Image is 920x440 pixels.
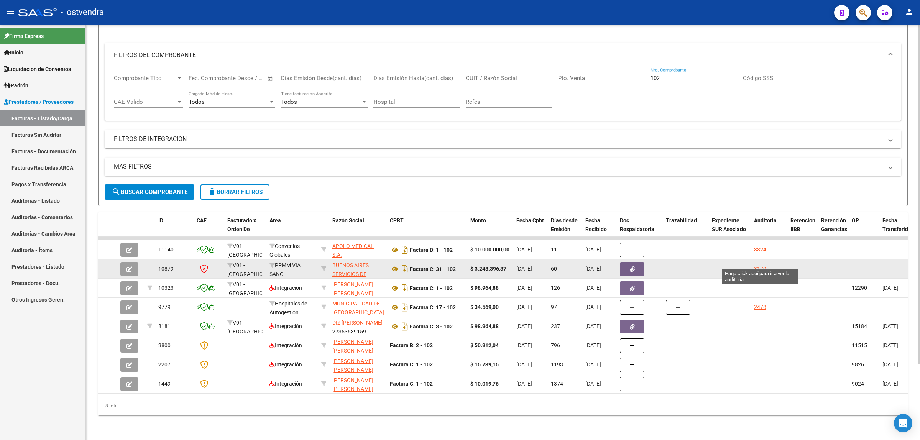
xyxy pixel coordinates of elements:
[224,212,266,246] datatable-header-cell: Facturado x Orden De
[585,285,601,291] span: [DATE]
[470,342,499,348] strong: $ 50.912,04
[158,342,171,348] span: 3800
[105,130,901,148] mat-expansion-panel-header: FILTROS DE INTEGRACION
[332,338,384,354] div: 27250949729
[4,32,44,40] span: Firma Express
[227,75,264,82] input: Fecha fin
[754,264,766,273] div: 3179
[269,243,300,258] span: Convenios Globales
[400,282,410,294] i: Descargar documento
[158,246,174,253] span: 11140
[269,342,302,348] span: Integración
[663,212,709,246] datatable-header-cell: Trazabilidad
[114,51,883,59] mat-panel-title: FILTROS DEL COMPROBANTE
[332,281,373,296] span: [PERSON_NAME] [PERSON_NAME]
[269,323,302,329] span: Integración
[894,414,912,432] div: Open Intercom Messenger
[200,184,269,200] button: Borrar Filtros
[269,217,281,223] span: Area
[852,285,867,291] span: 12290
[61,4,104,21] span: - ostvendra
[281,99,297,105] span: Todos
[105,158,901,176] mat-expansion-panel-header: MAS FILTROS
[332,320,383,326] span: DIZ [PERSON_NAME]
[158,323,171,329] span: 8181
[269,381,302,387] span: Integración
[516,217,544,223] span: Fecha Cpbt
[754,217,777,223] span: Auditoria
[852,246,853,253] span: -
[332,357,384,373] div: 27188132931
[852,342,867,348] span: 11515
[905,7,914,16] mat-icon: person
[882,381,898,387] span: [DATE]
[332,358,373,382] span: [PERSON_NAME] [PERSON_NAME] [PERSON_NAME]
[551,285,560,291] span: 126
[4,48,23,57] span: Inicio
[551,266,557,272] span: 60
[551,323,560,329] span: 237
[387,212,467,246] datatable-header-cell: CPBT
[155,212,194,246] datatable-header-cell: ID
[158,285,174,291] span: 10323
[105,43,901,67] mat-expansion-panel-header: FILTROS DEL COMPROBANTE
[551,246,557,253] span: 11
[158,361,171,368] span: 2207
[332,242,384,258] div: 30717974022
[269,361,302,368] span: Integración
[551,217,578,232] span: Días desde Emisión
[516,304,532,310] span: [DATE]
[882,342,898,348] span: [DATE]
[470,285,499,291] strong: $ 98.964,88
[582,212,617,246] datatable-header-cell: Fecha Recibido
[329,212,387,246] datatable-header-cell: Razón Social
[470,323,499,329] strong: $ 98.964,88
[751,212,787,246] datatable-header-cell: Auditoria
[112,189,187,195] span: Buscar Comprobante
[516,285,532,291] span: [DATE]
[332,376,384,392] div: 27379928817
[158,266,174,272] span: 10879
[548,212,582,246] datatable-header-cell: Días desde Emisión
[410,285,453,291] strong: Factura C: 1 - 102
[410,304,456,310] strong: Factura C: 17 - 102
[470,266,506,272] strong: $ 3.248.396,37
[585,217,607,232] span: Fecha Recibido
[585,246,601,253] span: [DATE]
[852,217,859,223] span: OP
[516,361,532,368] span: [DATE]
[332,299,384,315] div: 30683897090
[882,361,898,368] span: [DATE]
[551,342,560,348] span: 796
[852,381,864,387] span: 9024
[470,246,509,253] strong: $ 10.000.000,00
[849,212,879,246] datatable-header-cell: OP
[4,65,71,73] span: Liquidación de Convenios
[158,217,163,223] span: ID
[390,217,404,223] span: CPBT
[585,381,601,387] span: [DATE]
[4,98,74,106] span: Prestadores / Proveedores
[882,285,898,291] span: [DATE]
[516,342,532,348] span: [DATE]
[470,304,499,310] strong: $ 34.569,00
[269,262,301,277] span: PPMM VIA SANO
[114,99,176,105] span: CAE Válido
[114,75,176,82] span: Comprobante Tipo
[400,301,410,314] i: Descargar documento
[105,67,901,121] div: FILTROS DEL COMPROBANTE
[585,342,601,348] span: [DATE]
[332,217,364,223] span: Razón Social
[620,217,654,232] span: Doc Respaldatoria
[818,212,849,246] datatable-header-cell: Retención Ganancias
[709,212,751,246] datatable-header-cell: Expediente SUR Asociado
[852,266,853,272] span: -
[790,217,815,232] span: Retencion IIBB
[400,320,410,333] i: Descargar documento
[754,245,766,254] div: 3324
[332,243,374,258] span: APOLO MEDICAL S.A.
[400,263,410,275] i: Descargar documento
[332,339,373,354] span: [PERSON_NAME] [PERSON_NAME]
[410,323,453,330] strong: Factura C: 3 - 102
[852,361,864,368] span: 9826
